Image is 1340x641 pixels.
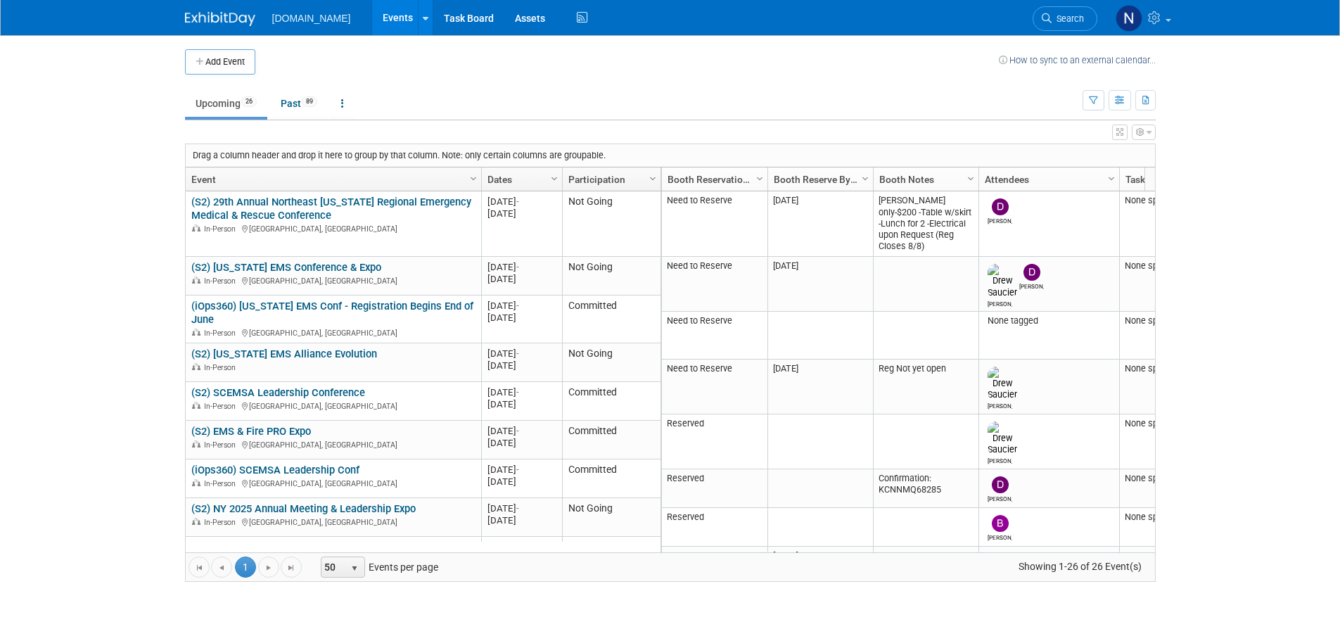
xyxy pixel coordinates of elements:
div: [GEOGRAPHIC_DATA], [GEOGRAPHIC_DATA] [191,400,475,412]
td: Not Going [562,498,661,537]
a: (S2) NY 2025 Annual Meeting & Leadership Expo [191,502,416,515]
span: 50 [321,557,345,577]
span: Column Settings [860,173,871,184]
div: Drag a column header and drop it here to group by that column. Note: only certain columns are gro... [186,144,1155,167]
div: [DATE] [487,514,556,526]
img: In-Person Event [192,518,200,525]
a: Participation [568,167,651,191]
a: Booth Notes [879,167,969,191]
div: None specified [1125,260,1198,272]
span: Go to the first page [193,562,205,573]
span: Column Settings [965,173,976,184]
div: [GEOGRAPHIC_DATA], [GEOGRAPHIC_DATA] [191,477,475,489]
td: Committed [562,421,661,459]
img: Drew Saucier [988,367,1017,400]
a: Column Settings [1104,167,1119,189]
span: - [516,300,519,311]
a: Search [1033,6,1097,31]
td: Reg Not yet open [873,360,978,414]
a: Attendees [985,167,1110,191]
img: In-Person Event [192,224,200,231]
div: None specified [1125,512,1198,523]
span: - [516,426,519,436]
div: [GEOGRAPHIC_DATA], [GEOGRAPHIC_DATA] [191,438,475,450]
button: Add Event [185,49,255,75]
td: Committed [562,459,661,498]
a: (S2) [US_STATE] EMS Conference & Expo [191,261,381,274]
span: In-Person [204,224,240,234]
a: Go to the next page [258,557,279,578]
a: (iOps360) [US_STATE] EMS Conf - Registration Begins End of June [191,300,473,326]
span: Column Settings [468,173,479,184]
div: Brian Lawless [988,532,1012,541]
div: None specified [1125,550,1198,561]
span: In-Person [204,329,240,338]
img: Nicholas Fischer [1116,5,1142,32]
td: [DATE] [767,547,873,585]
div: [DATE] [487,425,556,437]
td: Need to Reserve [662,257,767,312]
div: [DATE] [487,208,556,220]
a: Booth Reservation Status [668,167,758,191]
a: Go to the first page [189,557,210,578]
div: Drew Saucier [988,298,1012,307]
a: Go to the last page [281,557,302,578]
td: Need Info [873,547,978,585]
span: Go to the previous page [216,562,227,573]
img: Brian Lawless [992,515,1009,532]
span: Showing 1-26 of 26 Event(s) [1005,557,1154,576]
div: None specified [1125,363,1198,374]
a: (iOps360) SCEMSA Leadership Conf [191,464,359,476]
div: None tagged [984,315,1114,326]
div: [DATE] [487,300,556,312]
div: [DATE] [487,196,556,208]
div: Dave/Rob . [988,493,1012,502]
div: [DATE] [487,360,556,372]
img: ExhibitDay [185,12,255,26]
a: (S2) EMS & Fire PRO Expo [191,425,311,438]
span: Column Settings [647,173,658,184]
span: In-Person [204,402,240,411]
div: Drew Saucier [988,455,1012,464]
span: - [516,262,519,272]
img: Dave/Rob . [992,476,1009,493]
a: Upcoming26 [185,90,267,117]
div: [DATE] [487,502,556,514]
img: In-Person Event [192,329,200,336]
div: Drew Saucier [988,400,1012,410]
span: 1 [235,557,256,578]
td: Confirmation: KCNNMQ68285 [873,469,978,508]
div: None specified [1125,195,1198,206]
td: Not Going [562,537,661,576]
td: [DATE] [767,360,873,414]
span: In-Person [204,277,240,286]
a: How to sync to an external calendar... [999,55,1156,65]
span: Events per page [302,557,452,578]
td: Need to Reserve [662,191,767,257]
a: Go to the previous page [211,557,232,578]
td: Need to Reserve [662,547,767,585]
span: - [516,464,519,475]
td: Reserved [662,414,767,469]
div: [DATE] [487,386,556,398]
td: Committed [562,382,661,421]
td: [PERSON_NAME] only-$200 -Table w/skirt -Lunch for 2 -Electrical upon Request (Reg Closes 8/8) [873,191,978,257]
a: Column Settings [645,167,661,189]
img: In-Person Event [192,277,200,284]
span: In-Person [204,479,240,488]
span: Go to the last page [286,562,297,573]
td: [DATE] [767,191,873,257]
span: 89 [302,96,317,107]
span: In-Person [204,518,240,527]
span: - [516,503,519,514]
img: In-Person Event [192,479,200,486]
span: select [349,563,360,574]
a: Past89 [270,90,328,117]
a: Column Settings [752,167,767,189]
div: [DATE] [487,273,556,285]
a: Booth Reserve By Date [774,167,864,191]
img: Drew Saucier [988,421,1017,455]
span: 26 [241,96,257,107]
a: Column Settings [857,167,873,189]
div: [DATE] [487,464,556,476]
